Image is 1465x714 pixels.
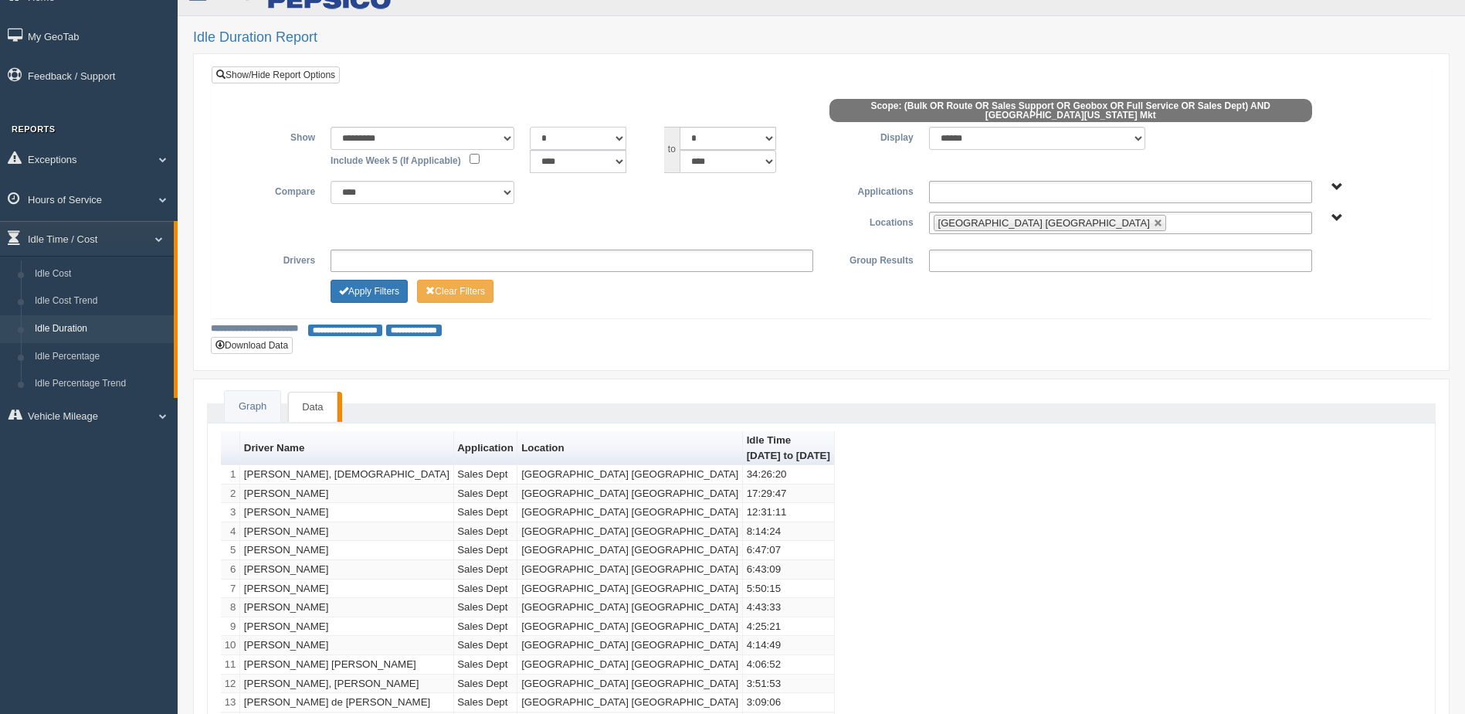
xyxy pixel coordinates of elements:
[240,484,453,504] td: [PERSON_NAME]
[822,212,921,230] label: Locations
[221,465,240,484] td: 1
[517,465,743,484] td: [GEOGRAPHIC_DATA] [GEOGRAPHIC_DATA]
[454,636,518,655] td: Sales Dept
[223,127,323,145] label: Show
[221,598,240,617] td: 8
[221,617,240,637] td: 9
[212,66,340,83] a: Show/Hide Report Options
[454,522,518,542] td: Sales Dept
[743,580,835,599] td: 5:50:15
[454,484,518,504] td: Sales Dept
[517,560,743,580] td: [GEOGRAPHIC_DATA] [GEOGRAPHIC_DATA]
[454,693,518,712] td: Sales Dept
[454,503,518,522] td: Sales Dept
[743,541,835,560] td: 6:47:07
[240,617,453,637] td: [PERSON_NAME]
[743,675,835,694] td: 3:51:53
[193,30,1450,46] h2: Idle Duration Report
[221,580,240,599] td: 7
[517,522,743,542] td: [GEOGRAPHIC_DATA] [GEOGRAPHIC_DATA]
[221,484,240,504] td: 2
[517,636,743,655] td: [GEOGRAPHIC_DATA] [GEOGRAPHIC_DATA]
[743,560,835,580] td: 6:43:09
[517,580,743,599] td: [GEOGRAPHIC_DATA] [GEOGRAPHIC_DATA]
[517,675,743,694] td: [GEOGRAPHIC_DATA] [GEOGRAPHIC_DATA]
[223,250,323,268] label: Drivers
[240,560,453,580] td: [PERSON_NAME]
[517,484,743,504] td: [GEOGRAPHIC_DATA] [GEOGRAPHIC_DATA]
[743,484,835,504] td: 17:29:47
[517,431,743,465] th: Sort column
[454,675,518,694] td: Sales Dept
[240,541,453,560] td: [PERSON_NAME]
[517,541,743,560] td: [GEOGRAPHIC_DATA] [GEOGRAPHIC_DATA]
[221,522,240,542] td: 4
[221,636,240,655] td: 10
[517,655,743,675] td: [GEOGRAPHIC_DATA] [GEOGRAPHIC_DATA]
[743,693,835,712] td: 3:09:06
[221,541,240,560] td: 5
[821,127,921,145] label: Display
[743,598,835,617] td: 4:43:33
[331,150,461,168] label: Include Week 5 (If Applicable)
[28,315,174,343] a: Idle Duration
[454,465,518,484] td: Sales Dept
[517,617,743,637] td: [GEOGRAPHIC_DATA] [GEOGRAPHIC_DATA]
[28,260,174,288] a: Idle Cost
[517,503,743,522] td: [GEOGRAPHIC_DATA] [GEOGRAPHIC_DATA]
[240,522,453,542] td: [PERSON_NAME]
[221,693,240,712] td: 13
[28,287,174,315] a: Idle Cost Trend
[28,343,174,371] a: Idle Percentage
[211,337,293,354] button: Download Data
[240,675,453,694] td: [PERSON_NAME], [PERSON_NAME]
[454,560,518,580] td: Sales Dept
[221,675,240,694] td: 12
[240,465,453,484] td: [PERSON_NAME], [DEMOGRAPHIC_DATA]
[664,127,680,173] span: to
[288,392,337,423] a: Data
[331,280,408,303] button: Change Filter Options
[743,503,835,522] td: 12:31:11
[743,617,835,637] td: 4:25:21
[221,560,240,580] td: 6
[454,431,518,465] th: Sort column
[240,598,453,617] td: [PERSON_NAME]
[743,655,835,675] td: 4:06:52
[417,280,493,303] button: Change Filter Options
[454,541,518,560] td: Sales Dept
[240,503,453,522] td: [PERSON_NAME]
[517,598,743,617] td: [GEOGRAPHIC_DATA] [GEOGRAPHIC_DATA]
[240,693,453,712] td: [PERSON_NAME] de [PERSON_NAME]
[821,250,921,268] label: Group Results
[743,431,835,465] th: Sort column
[240,655,453,675] td: [PERSON_NAME] [PERSON_NAME]
[225,391,280,423] a: Graph
[223,181,323,199] label: Compare
[454,598,518,617] td: Sales Dept
[240,580,453,599] td: [PERSON_NAME]
[454,580,518,599] td: Sales Dept
[743,465,835,484] td: 34:26:20
[938,217,1150,229] span: [GEOGRAPHIC_DATA] [GEOGRAPHIC_DATA]
[28,370,174,398] a: Idle Percentage Trend
[221,655,240,675] td: 11
[829,99,1312,122] span: Scope: (Bulk OR Route OR Sales Support OR Geobox OR Full Service OR Sales Dept) AND [GEOGRAPHIC_D...
[454,655,518,675] td: Sales Dept
[240,431,453,465] th: Sort column
[743,522,835,542] td: 8:14:24
[517,693,743,712] td: [GEOGRAPHIC_DATA] [GEOGRAPHIC_DATA]
[821,181,921,199] label: Applications
[454,617,518,637] td: Sales Dept
[221,503,240,522] td: 3
[240,636,453,655] td: [PERSON_NAME]
[743,636,835,655] td: 4:14:49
